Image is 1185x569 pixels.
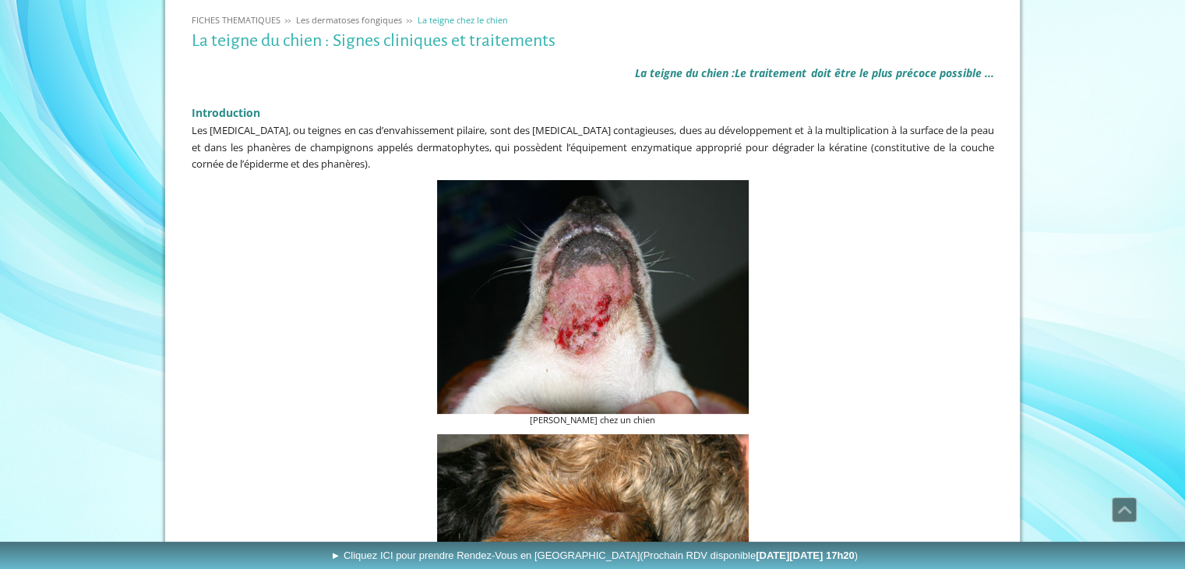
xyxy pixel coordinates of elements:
[188,14,284,26] a: FICHES THEMATIQUES
[296,14,402,26] span: Les dermatoses fongiques
[292,14,406,26] a: Les dermatoses fongiques
[437,414,749,427] figcaption: [PERSON_NAME] chez un chien
[1112,497,1137,522] a: Défiler vers le haut
[192,31,994,51] h1: La teigne du chien : Signes cliniques et traitements
[418,14,508,26] span: La teigne chez le chien
[640,550,858,561] span: (Prochain RDV disponible )
[414,14,512,26] a: La teigne chez le chien
[437,180,749,414] img: Signes cliniques et traitement de la teigne du chien
[811,65,994,80] span: doit être le plus précoce possible ...
[756,550,855,561] b: [DATE][DATE] 17h20
[635,65,735,80] span: La teigne du chien :
[192,105,260,120] span: Introduction
[1113,498,1136,521] span: Défiler vers le haut
[192,14,280,26] span: FICHES THEMATIQUES
[192,123,994,171] span: Les [MEDICAL_DATA], ou teignes en cas d’envahissement pilaire, sont des [MEDICAL_DATA] contagieus...
[735,65,806,80] span: Le traitement
[330,550,858,561] span: ► Cliquez ICI pour prendre Rendez-Vous en [GEOGRAPHIC_DATA]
